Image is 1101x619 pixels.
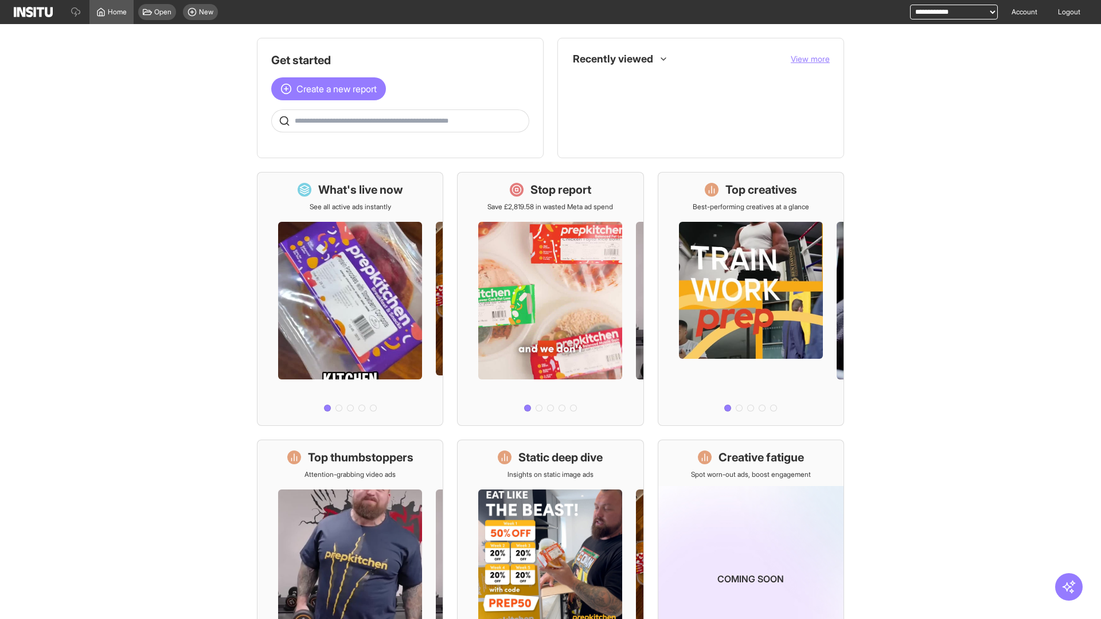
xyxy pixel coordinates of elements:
[296,82,377,96] span: Create a new report
[199,7,213,17] span: New
[318,182,403,198] h1: What's live now
[518,449,603,465] h1: Static deep dive
[457,172,643,426] a: Stop reportSave £2,819.58 in wasted Meta ad spend
[487,202,613,211] p: Save £2,819.58 in wasted Meta ad spend
[310,202,391,211] p: See all active ads instantly
[658,172,844,426] a: Top creativesBest-performing creatives at a glance
[14,7,53,17] img: Logo
[257,172,443,426] a: What's live nowSee all active ads instantly
[308,449,413,465] h1: Top thumbstoppers
[304,470,396,479] p: Attention-grabbing video ads
[693,202,809,211] p: Best-performing creatives at a glance
[507,470,594,479] p: Insights on static image ads
[530,182,591,198] h1: Stop report
[791,54,830,64] span: View more
[791,53,830,65] button: View more
[271,52,529,68] h1: Get started
[725,182,797,198] h1: Top creatives
[154,7,171,17] span: Open
[271,77,386,100] button: Create a new report
[108,7,127,17] span: Home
